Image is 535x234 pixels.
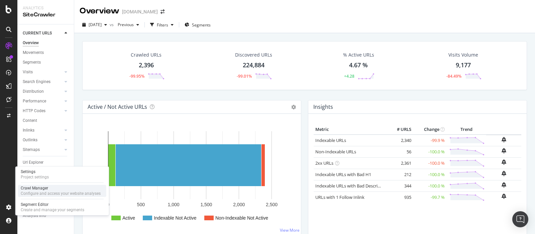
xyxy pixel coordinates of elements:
[80,19,110,30] button: [DATE]
[386,180,413,191] td: 344
[23,49,69,56] a: Movements
[502,159,506,165] div: bell-plus
[235,52,272,58] div: Discovered URLs
[168,202,180,207] text: 1,000
[315,137,346,143] a: Indexable URLs
[23,11,69,19] div: SiteCrawler
[21,207,84,213] div: Create and manage your segments
[23,98,63,105] a: Performance
[386,135,413,146] td: 2,340
[88,125,293,229] svg: A chart.
[110,22,115,27] span: vs
[313,102,333,111] h4: Insights
[243,61,264,70] div: 224,884
[23,127,34,134] div: Inlinks
[21,185,101,191] div: Crawl Manager
[122,8,158,15] div: [DOMAIN_NAME]
[23,117,69,124] a: Content
[131,52,162,58] div: Crawled URLs
[386,191,413,203] td: 935
[456,61,471,70] div: 9,177
[413,125,446,135] th: Change
[23,107,45,114] div: HTTP Codes
[21,169,49,174] div: Settings
[315,149,356,155] a: Non-Indexable URLs
[233,202,245,207] text: 2,000
[21,191,101,196] div: Configure and access your website analyses
[386,146,413,157] td: 56
[448,52,478,58] div: Visits Volume
[502,193,506,199] div: bell-plus
[122,215,135,221] text: Active
[266,202,278,207] text: 2,500
[80,5,119,17] div: Overview
[115,19,142,30] button: Previous
[23,78,50,85] div: Search Engines
[386,125,413,135] th: # URLS
[446,73,461,79] div: -84.49%
[23,40,69,47] a: Overview
[115,22,134,27] span: Previous
[237,73,252,79] div: -99.01%
[23,107,63,114] a: HTTP Codes
[23,159,69,166] a: Url Explorer
[23,49,44,56] div: Movements
[314,125,386,135] th: Metric
[502,171,506,176] div: bell-plus
[291,105,296,109] i: Options
[502,148,506,153] div: bell-plus
[139,61,154,70] div: 2,396
[23,127,63,134] a: Inlinks
[18,201,106,213] a: Segment EditorCreate and manage your segments
[23,40,39,47] div: Overview
[23,59,69,66] a: Segments
[154,215,197,221] text: Indexable Not Active
[21,202,84,207] div: Segment Editor
[315,171,371,177] a: Indexable URLs with Bad H1
[23,88,63,95] a: Distribution
[502,137,506,142] div: bell-plus
[23,137,37,144] div: Outlinks
[23,117,37,124] div: Content
[413,146,446,157] td: -100.0 %
[413,180,446,191] td: -100.0 %
[147,19,176,30] button: Filters
[23,5,69,11] div: Analytics
[280,227,300,233] a: View More
[182,19,213,30] button: Segments
[386,157,413,169] td: 2,361
[512,211,528,227] div: Open Intercom Messenger
[446,125,486,135] th: Trend
[137,202,145,207] text: 500
[349,61,368,70] div: 4.67 %
[157,22,168,28] div: Filters
[315,183,388,189] a: Indexable URLs with Bad Description
[413,135,446,146] td: -99.9 %
[23,78,63,85] a: Search Engines
[413,191,446,203] td: -99.7 %
[89,22,102,27] span: 2025 Aug. 21st
[315,194,364,200] a: URLs with 1 Follow Inlink
[413,169,446,180] td: -100.0 %
[344,73,354,79] div: +4.28
[23,159,43,166] div: Url Explorer
[23,146,40,153] div: Sitemaps
[23,212,69,219] a: Analysis Info
[18,185,106,197] a: Crawl ManagerConfigure and access your website analyses
[23,30,63,37] a: CURRENT URLS
[200,202,212,207] text: 1,500
[21,174,49,180] div: Project settings
[23,30,52,37] div: CURRENT URLS
[343,52,374,58] div: % Active URLs
[386,169,413,180] td: 212
[502,182,506,187] div: bell-plus
[215,215,268,221] text: Non-Indexable Not Active
[23,146,63,153] a: Sitemaps
[160,9,165,14] div: arrow-right-arrow-left
[23,98,46,105] div: Performance
[18,168,106,180] a: SettingsProject settings
[129,73,144,79] div: -99.95%
[23,69,63,76] a: Visits
[88,102,147,111] h4: Active / Not Active URLs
